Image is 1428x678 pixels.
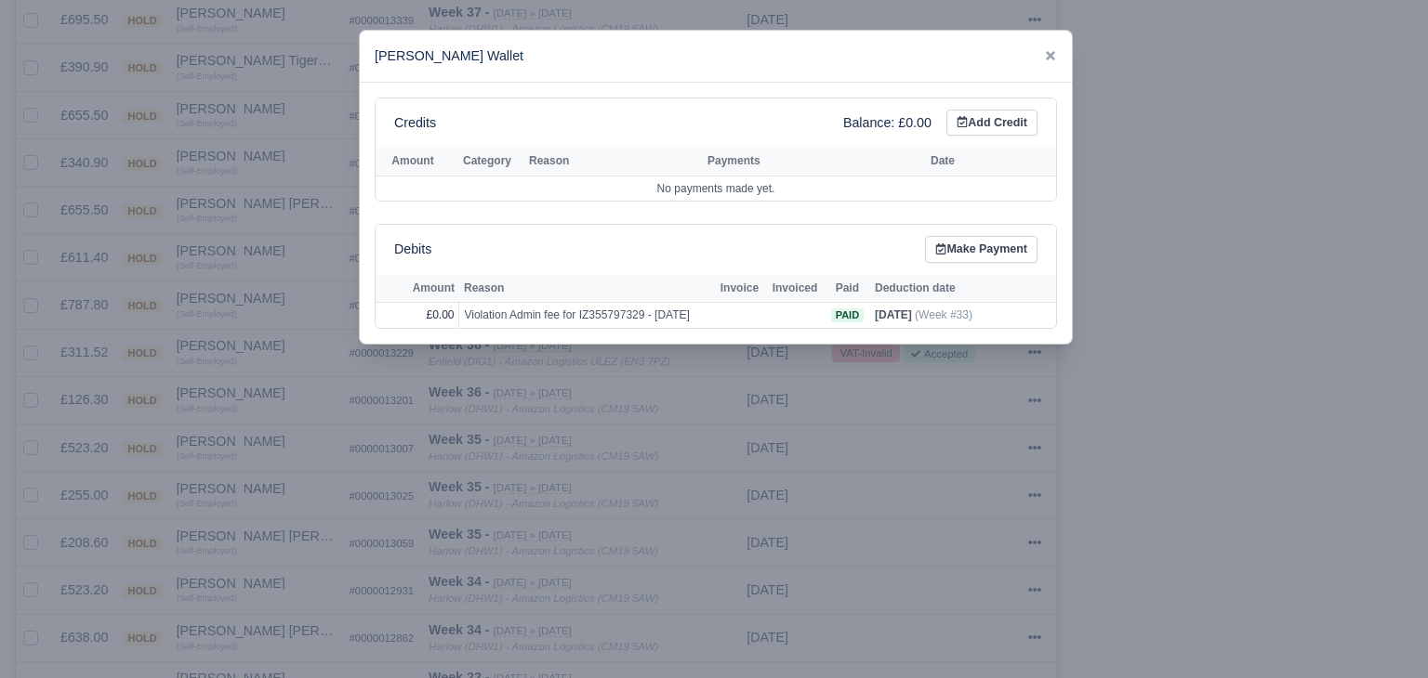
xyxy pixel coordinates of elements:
th: Invoice [714,275,766,303]
td: Violation Admin fee for IZ355797329 - [DATE] [459,303,714,328]
th: Payments [703,148,926,176]
a: Make Payment [925,236,1038,263]
iframe: Chat Widget [1335,589,1428,678]
strong: [DATE] [875,308,912,321]
th: Amount [376,275,459,303]
th: Deduction date [870,275,1056,303]
th: Reason [524,148,703,176]
span: £0.00 [426,308,454,321]
th: Amount [376,148,450,176]
span: (Week #33) [915,308,972,321]
h6: Credits [394,115,436,131]
div: Balance: £0.00 [843,112,932,134]
th: Reason [459,275,714,303]
span: Paid [831,308,864,322]
td: No payments made yet. [376,176,1056,201]
th: Category [450,148,524,176]
div: [PERSON_NAME] Wallet [360,31,1072,83]
h6: Debits [394,241,431,257]
th: Date [926,148,1047,176]
th: Invoiced [765,275,825,303]
th: Paid [825,275,870,303]
a: Add Credit [946,110,1038,137]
